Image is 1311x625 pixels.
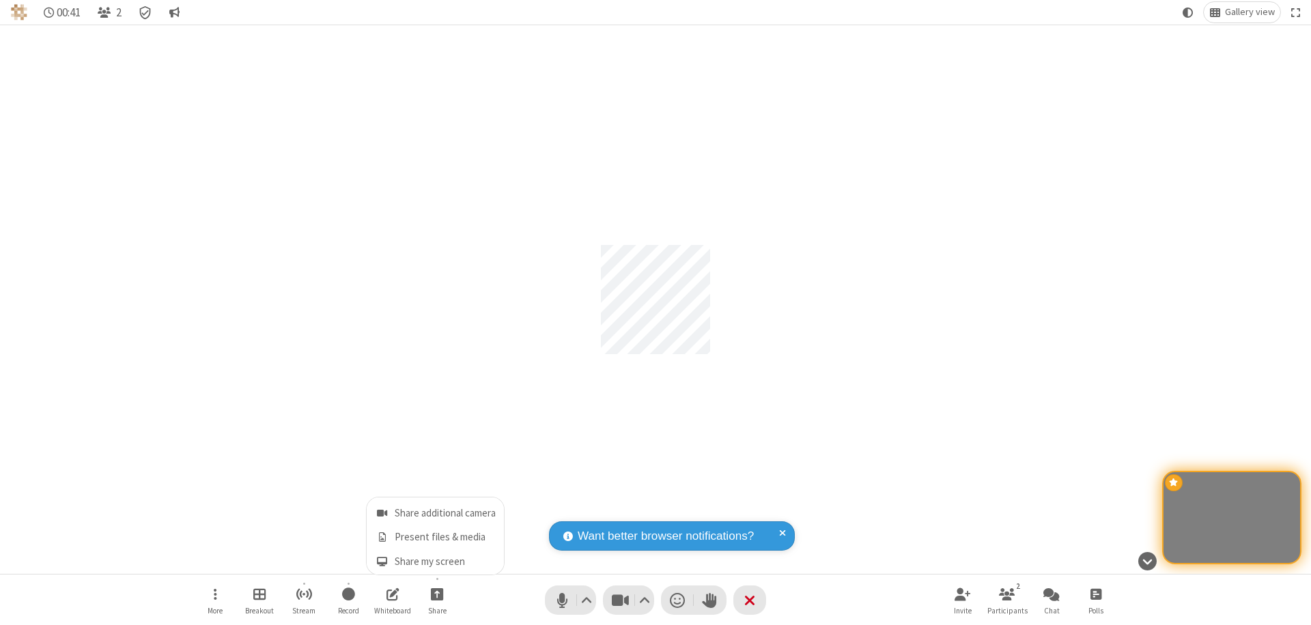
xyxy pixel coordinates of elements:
button: Open poll [1075,581,1116,620]
div: 2 [1013,580,1024,592]
span: Gallery view [1225,7,1275,18]
button: Open participant list [91,2,127,23]
button: Audio settings [578,585,596,615]
button: Change layout [1204,2,1280,23]
button: Hide [1133,544,1161,577]
button: Open menu [417,581,457,620]
button: Using system theme [1177,2,1199,23]
button: Invite participants (⌘+Shift+I) [942,581,983,620]
button: Open menu [195,581,236,620]
button: Present files & media [367,524,504,548]
span: Want better browser notifications? [578,527,754,545]
button: Share my screen [367,548,504,575]
span: Invite [954,607,972,615]
span: Participants [987,607,1028,615]
span: Polls [1088,607,1103,615]
button: Conversation [163,2,185,23]
button: Start recording [328,581,369,620]
div: Timer [38,2,87,23]
button: Manage Breakout Rooms [239,581,280,620]
span: Breakout [245,607,274,615]
span: Chat [1044,607,1060,615]
div: Meeting details Encryption enabled [132,2,158,23]
button: Fullscreen [1286,2,1306,23]
span: Share [428,607,447,615]
span: Stream [292,607,315,615]
span: 2 [116,6,122,19]
span: Present files & media [395,532,496,543]
button: Open participant list [987,581,1028,620]
button: Video setting [636,585,654,615]
button: End or leave meeting [733,585,766,615]
span: Share additional camera [395,508,496,519]
button: Send a reaction [661,585,694,615]
button: Open shared whiteboard [372,581,413,620]
span: Share my screen [395,556,496,568]
button: Open chat [1031,581,1072,620]
span: More [208,607,223,615]
span: Whiteboard [374,607,411,615]
button: Start streaming [283,581,324,620]
button: Raise hand [694,585,727,615]
img: QA Selenium DO NOT DELETE OR CHANGE [11,4,27,20]
button: Stop video (⌘+Shift+V) [603,585,654,615]
span: 00:41 [57,6,81,19]
button: Share additional camera [367,497,504,524]
button: Mute (⌘+Shift+A) [545,585,596,615]
span: Record [338,607,359,615]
